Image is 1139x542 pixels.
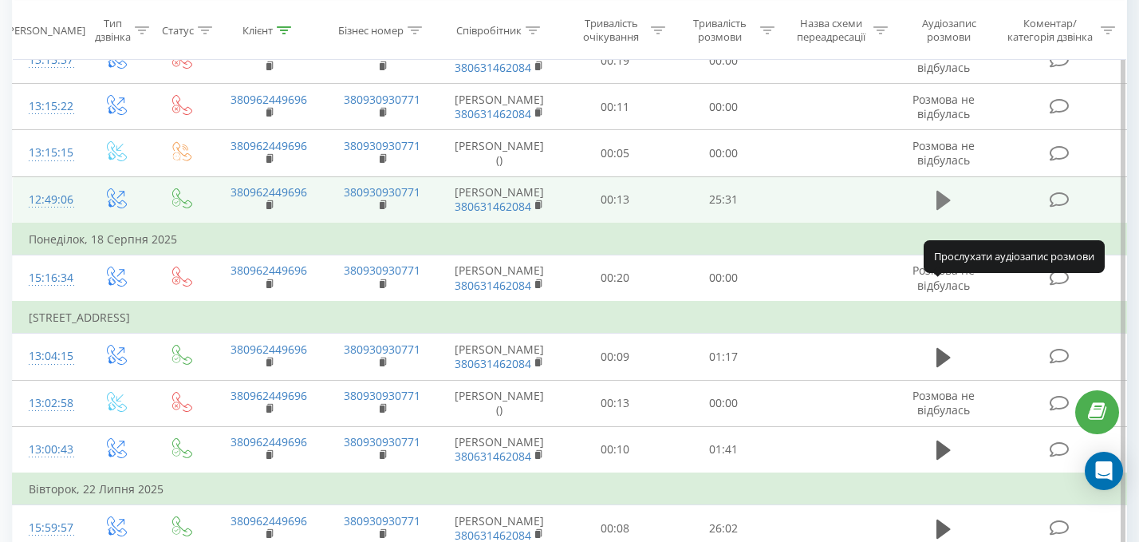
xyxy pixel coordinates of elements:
span: Розмова не відбулась [912,263,975,292]
a: 380631462084 [455,60,531,75]
a: 380631462084 [455,278,531,293]
td: [STREET_ADDRESS] [13,302,1127,334]
a: 380962449696 [231,513,307,528]
a: 380631462084 [455,449,531,464]
div: 15:16:34 [29,263,66,294]
a: 380962449696 [231,92,307,107]
div: 12:49:06 [29,184,66,216]
td: Вівторок, 22 Липня 2025 [13,473,1127,505]
a: 380930930771 [344,434,420,449]
td: [PERSON_NAME] [439,334,561,380]
div: Open Intercom Messenger [1085,452,1123,490]
td: 00:00 [669,380,778,426]
a: 380930930771 [344,388,420,403]
div: 13:02:58 [29,388,66,419]
div: Тривалість очікування [575,17,647,44]
div: 13:00:43 [29,434,66,465]
a: 380962449696 [231,388,307,403]
span: Розмова не відбулась [912,388,975,417]
a: 380962449696 [231,138,307,153]
div: [PERSON_NAME] [5,23,85,37]
td: [PERSON_NAME] [439,176,561,224]
td: [PERSON_NAME] () [439,130,561,176]
a: 380962449696 [231,434,307,449]
a: 380930930771 [344,513,420,528]
td: 00:11 [561,84,669,130]
div: 13:15:15 [29,137,66,168]
td: [PERSON_NAME] [439,426,561,473]
div: Назва схеми переадресації [793,17,869,44]
td: [PERSON_NAME] () [439,380,561,426]
td: Понеділок, 18 Серпня 2025 [13,224,1127,255]
td: 01:17 [669,334,778,380]
td: 00:00 [669,84,778,130]
a: 380962449696 [231,184,307,200]
td: [PERSON_NAME] [439,255,561,302]
div: Коментар/категорія дзвінка [1003,17,1097,44]
td: 00:13 [561,176,669,224]
div: Прослухати аудіозапис розмови [924,240,1105,272]
td: 00:20 [561,255,669,302]
td: 01:41 [669,426,778,473]
td: 25:31 [669,176,778,224]
span: Розмова не відбулась [912,45,975,74]
a: 380930930771 [344,342,420,357]
a: 380930930771 [344,184,420,200]
td: 00:09 [561,334,669,380]
td: 00:19 [561,38,669,84]
a: 380631462084 [455,199,531,214]
td: 00:00 [669,38,778,84]
td: 00:10 [561,426,669,473]
td: 00:13 [561,380,669,426]
td: 00:00 [669,130,778,176]
div: 13:15:22 [29,91,66,122]
a: 380930930771 [344,92,420,107]
div: Тип дзвінка [95,17,131,44]
span: Розмова не відбулась [912,92,975,121]
td: 00:05 [561,130,669,176]
div: Співробітник [456,23,522,37]
div: Бізнес номер [338,23,404,37]
div: Тривалість розмови [684,17,755,44]
div: Статус [162,23,194,37]
a: 380962449696 [231,342,307,357]
td: 00:00 [669,255,778,302]
div: Аудіозапис розмови [906,17,992,44]
a: 380930930771 [344,138,420,153]
a: 380631462084 [455,356,531,371]
div: 13:04:15 [29,341,66,372]
span: Розмова не відбулась [912,138,975,168]
td: [PERSON_NAME] [439,38,561,84]
a: 380930930771 [344,263,420,278]
a: 380962449696 [231,263,307,278]
div: 13:15:37 [29,45,66,76]
td: [PERSON_NAME] [439,84,561,130]
a: 380631462084 [455,106,531,121]
div: Клієнт [242,23,273,37]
